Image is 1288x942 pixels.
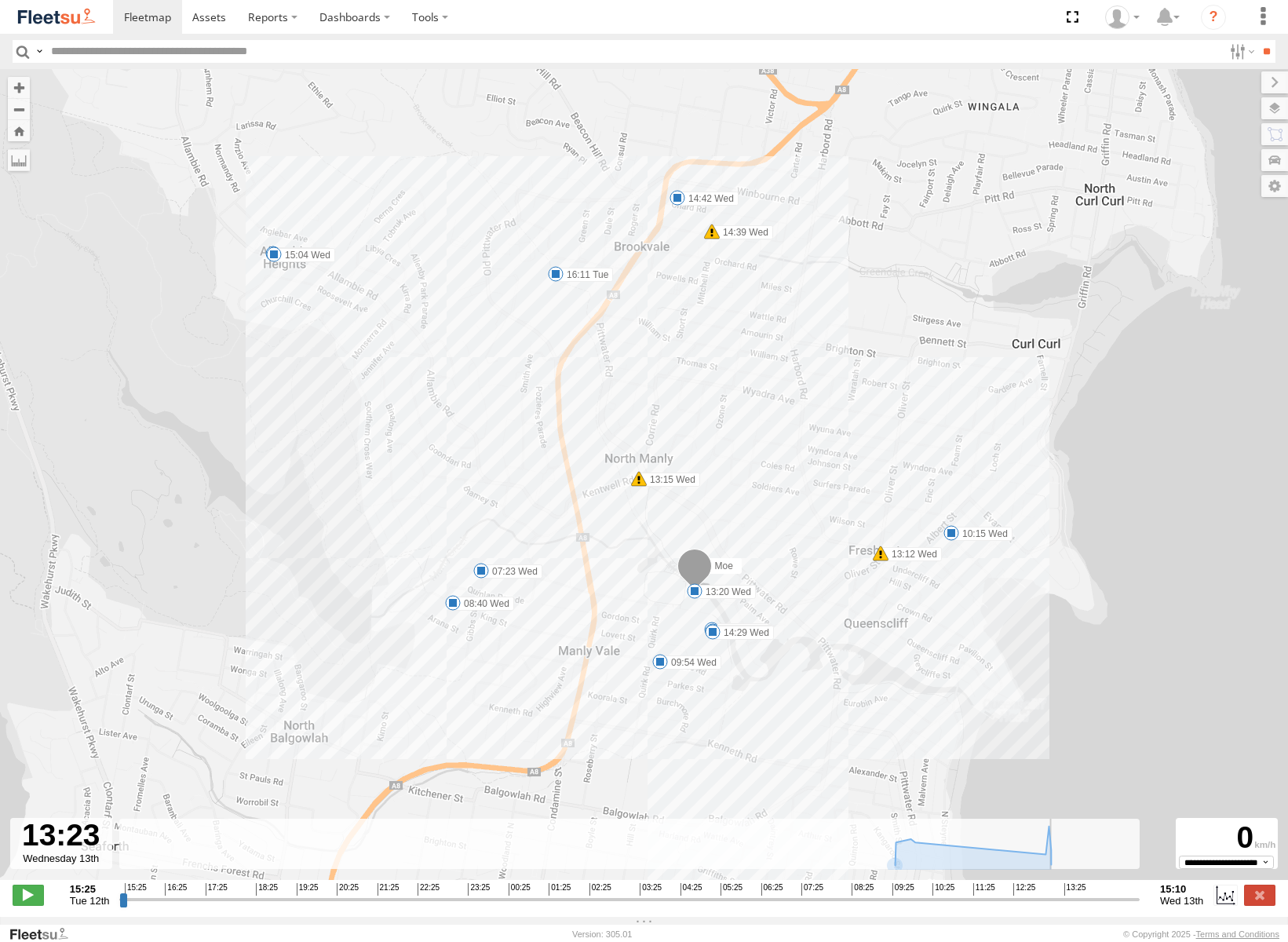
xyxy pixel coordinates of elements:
span: 20:25 [337,883,359,896]
span: 06:25 [761,883,783,896]
span: Wed 13th Aug 2025 [1160,895,1203,907]
label: 15:04 Wed [274,248,335,262]
label: Search Query [33,40,46,63]
span: 00:25 [509,883,531,896]
span: 07:25 [801,883,823,896]
span: 19:25 [297,883,319,896]
span: 09:25 [892,883,914,896]
label: Map Settings [1261,175,1288,197]
span: 05:25 [721,883,743,896]
div: Version: 305.01 [572,929,632,939]
span: 22:25 [418,883,440,896]
label: 10:15 Wed [951,527,1013,541]
span: 10:25 [932,883,954,896]
img: fleetsu-logo-horizontal.svg [16,6,97,27]
div: myBins Admin [1100,5,1145,29]
span: 18:25 [256,883,278,896]
button: Zoom in [8,77,30,98]
strong: 15:10 [1160,883,1203,895]
label: 13:15 Wed [639,473,700,487]
span: 17:25 [206,883,228,896]
span: Tue 12th Aug 2025 [70,895,110,907]
label: 13:12 Wed [881,547,942,561]
label: 07:06 Wed [713,625,774,639]
label: 14:39 Wed [712,225,773,239]
label: 14:42 Wed [677,192,739,206]
span: 16:25 [165,883,187,896]
span: 08:25 [852,883,874,896]
span: 12:25 [1013,883,1035,896]
span: 21:25 [378,883,400,896]
a: Visit our Website [9,926,81,942]
i: ? [1201,5,1226,30]
label: 15:34 Tue [712,623,769,637]
label: 14:29 Wed [713,626,774,640]
label: 16:11 Tue [556,268,613,282]
span: 13:25 [1064,883,1086,896]
span: 15:25 [125,883,147,896]
label: Close [1244,885,1275,905]
label: 08:40 Wed [453,597,514,611]
span: 01:25 [549,883,571,896]
span: 23:25 [468,883,490,896]
button: Zoom Home [8,120,30,141]
span: 11:25 [973,883,995,896]
label: 13:20 Wed [695,585,756,599]
button: Zoom out [8,98,30,120]
label: 09:54 Wed [660,655,721,670]
span: 02:25 [589,883,611,896]
span: Moe [714,560,732,571]
label: Measure [8,149,30,171]
a: Terms and Conditions [1196,929,1279,939]
span: 03:25 [640,883,662,896]
label: 07:23 Wed [481,564,542,579]
label: Search Filter Options [1224,40,1257,63]
div: 0 [1178,820,1275,856]
strong: 15:25 [70,883,110,895]
span: 04:25 [680,883,702,896]
label: Play/Stop [13,885,44,905]
div: © Copyright 2025 - [1123,929,1279,939]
